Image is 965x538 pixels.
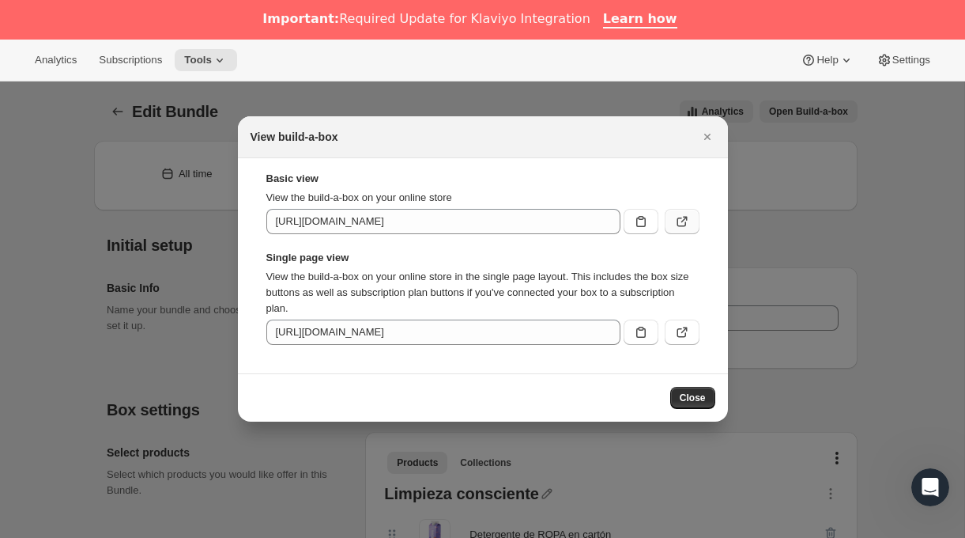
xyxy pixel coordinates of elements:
[670,387,715,409] button: Close
[266,190,699,206] p: View the build-a-box on your online store
[696,126,718,148] button: Cerrar
[262,11,590,27] div: Required Update for Klaviyo Integration
[175,49,237,71] button: Tools
[35,54,77,66] span: Analytics
[262,11,339,26] b: Important:
[892,54,930,66] span: Settings
[89,49,172,71] button: Subscriptions
[266,269,699,316] p: View the build-a-box on your online store in the single page layout. This includes the box size b...
[867,49,940,71] button: Settings
[911,468,949,506] iframe: Intercom live chat
[184,54,212,66] span: Tools
[791,49,863,71] button: Help
[99,54,162,66] span: Subscriptions
[266,171,699,187] strong: Basic view
[603,11,677,28] a: Learn how
[816,54,838,66] span: Help
[680,392,706,404] span: Close
[251,129,338,145] h2: View build-a-box
[25,49,86,71] button: Analytics
[266,250,699,266] strong: Single page view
